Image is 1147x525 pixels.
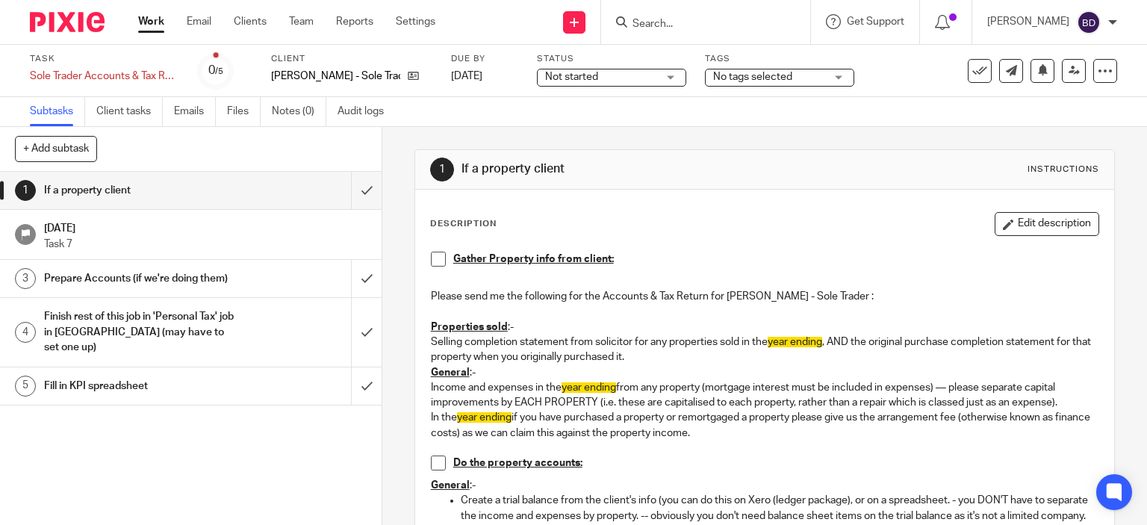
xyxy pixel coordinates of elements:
[30,69,179,84] div: Sole Trader Accounts & Tax Return
[431,320,1099,335] p: :-
[96,97,163,126] a: Client tasks
[537,53,686,65] label: Status
[272,97,326,126] a: Notes (0)
[138,14,164,29] a: Work
[30,69,179,84] div: Sole Trader Accounts &amp; Tax Return
[430,218,497,230] p: Description
[431,289,1099,304] p: Please send me the following for the Accounts & Tax Return for [PERSON_NAME] - Sole Trader :
[768,337,822,347] span: year ending
[15,268,36,289] div: 3
[227,97,261,126] a: Files
[431,480,470,491] u: General
[431,367,470,378] u: General
[431,478,1099,493] p: :-
[431,365,1099,380] p: :-
[15,136,97,161] button: + Add subtask
[30,53,179,65] label: Task
[545,72,598,82] span: Not started
[631,18,765,31] input: Search
[431,380,1099,411] p: Income and expenses in the from any property (mortgage interest must be included in expenses) — p...
[461,493,1099,524] p: Create a trial balance from the client's info (you can do this on Xero (ledger package), or on a ...
[396,14,435,29] a: Settings
[457,412,512,423] span: year ending
[431,410,1099,441] p: In the if you have purchased a property or remortgaged a property please give us the arrangement ...
[44,375,239,397] h1: Fill in KPI spreadsheet
[705,53,854,65] label: Tags
[271,53,432,65] label: Client
[15,322,36,343] div: 4
[847,16,904,27] span: Get Support
[174,97,216,126] a: Emails
[30,97,85,126] a: Subtasks
[15,376,36,397] div: 5
[44,267,239,290] h1: Prepare Accounts (if we're doing them)
[215,67,223,75] small: /5
[431,335,1099,365] p: Selling completion statement from solicitor for any properties sold in the , AND the original pur...
[431,322,508,332] u: Properties sold
[987,14,1069,29] p: [PERSON_NAME]
[44,217,367,236] h1: [DATE]
[995,212,1099,236] button: Edit description
[336,14,373,29] a: Reports
[461,161,796,177] h1: If a property client
[289,14,314,29] a: Team
[451,71,482,81] span: [DATE]
[44,237,367,252] p: Task 7
[208,62,223,79] div: 0
[15,180,36,201] div: 1
[1077,10,1101,34] img: svg%3E
[1028,164,1099,175] div: Instructions
[453,254,614,264] u: Gather Property info from client:
[338,97,395,126] a: Audit logs
[430,158,454,181] div: 1
[453,458,582,468] u: Do the property accounts:
[562,382,616,393] span: year ending
[30,12,105,32] img: Pixie
[44,305,239,358] h1: Finish rest of this job in 'Personal Tax' job in [GEOGRAPHIC_DATA] (may have to set one up)
[271,69,400,84] p: [PERSON_NAME] - Sole Trader
[187,14,211,29] a: Email
[44,179,239,202] h1: If a property client
[234,14,267,29] a: Clients
[451,53,518,65] label: Due by
[713,72,792,82] span: No tags selected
